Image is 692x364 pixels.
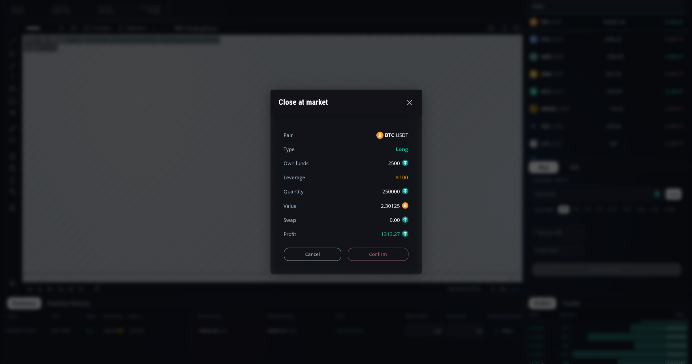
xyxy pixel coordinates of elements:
div: Value [284,202,297,210]
div: Go to [88,261,98,273]
div: Type [284,146,295,153]
div: 2500 [388,160,408,167]
div: 1313.27 [381,230,408,238]
div: Swap [284,216,296,224]
div: Bitcoin [42,15,62,21]
div: Leverage [284,174,306,181]
div: Volume [21,24,35,29]
div: Pair [284,131,293,139]
div: 3m [43,264,49,270]
div: Market open [67,15,73,21]
div: H [104,16,107,21]
div: C [154,16,158,21]
div: Toggle Percentage [484,261,494,273]
div: Close at market [279,94,328,111]
div: O [78,16,82,21]
div:  [6,88,11,94]
button: Cancel [284,248,342,261]
div: Compare [88,4,107,9]
div: 1m [53,264,60,270]
div: Profit [284,230,296,238]
div: ✕100 [395,174,408,181]
div: Quantity [284,188,304,195]
div: 107255.00 [132,16,152,21]
div: +961.02 (+0.89%) [180,16,214,21]
span: :USDT [385,131,408,139]
div: Toggle Log Scale [494,261,504,273]
div: 12.87K [38,24,51,29]
div: D [56,4,59,9]
div: 0.00 [390,216,408,224]
div: 5y [24,264,29,270]
div: Indicators [122,4,142,9]
div: Own funds [284,160,309,167]
div: L [129,16,132,21]
div: BTC [21,15,32,21]
button: 19:19:22 (UTC) [442,261,478,273]
span: 19:19:22 (UTC) [445,264,476,270]
div: 1d [74,264,79,270]
div: 1y [33,264,38,270]
div: 108246.36 [82,16,102,21]
div: auto [507,264,516,270]
div: 1D [32,15,42,21]
div: 109207.37 [158,16,178,21]
b: Long [396,146,408,153]
div: 109912.40 [107,16,127,21]
button: Confirm [348,248,408,261]
div: 2.30125 [381,202,408,210]
div: log [496,264,502,270]
div: 250000 [383,188,408,195]
div: Hide Drawings Toolbar [15,245,18,254]
div: 5d [65,264,70,270]
div: Toggle Auto Scale [504,261,518,273]
b: BTC [385,132,395,139]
